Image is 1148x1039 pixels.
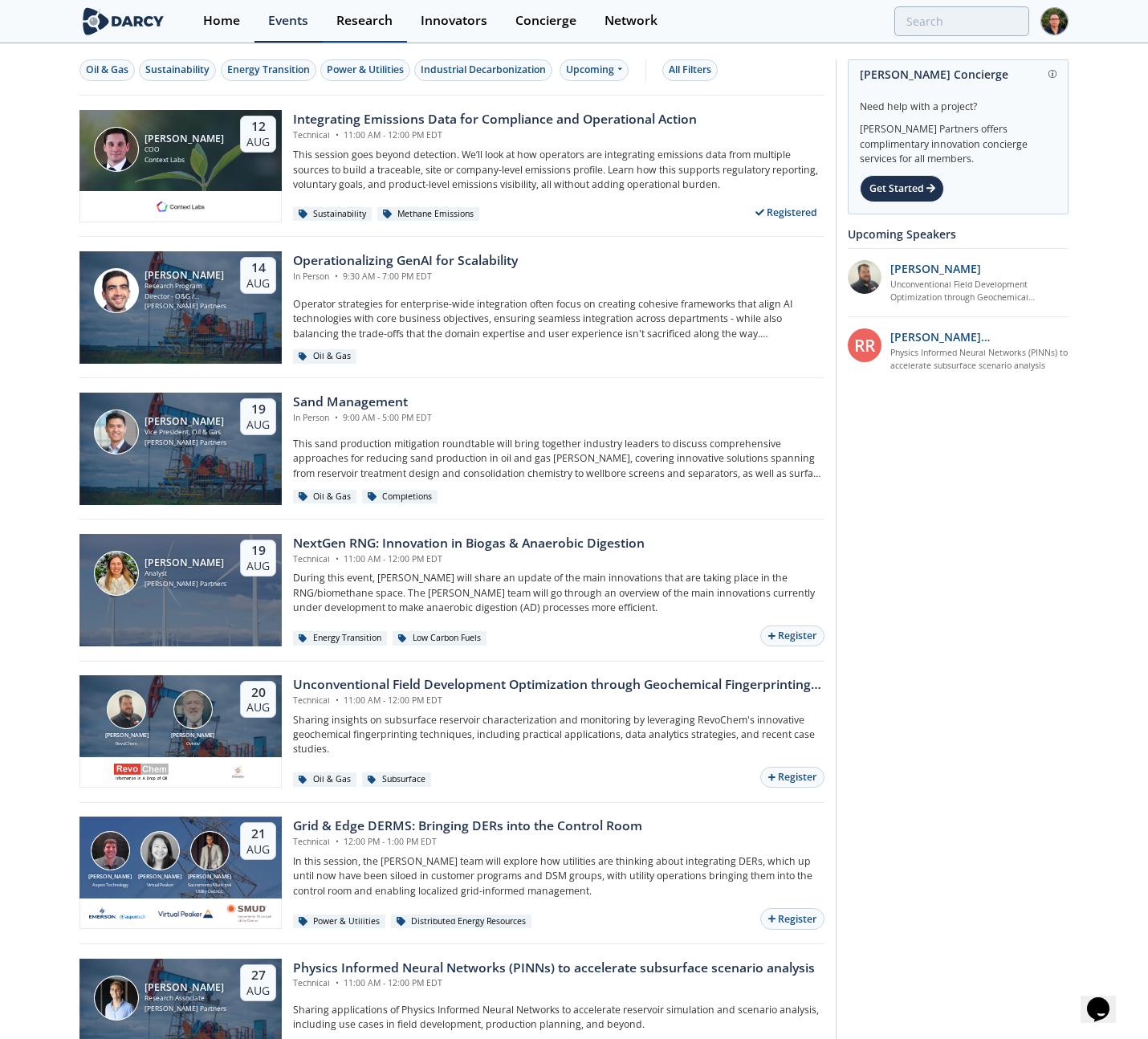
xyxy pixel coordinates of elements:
[293,977,815,990] div: Technical 11:00 AM - 12:00 PM EDT
[145,557,226,568] div: [PERSON_NAME]
[293,110,697,129] div: Integrating Emissions Data for Compliance and Operational Action
[377,207,479,222] div: Methane Emissions
[293,915,385,929] div: Power & Utilities
[332,977,341,988] span: •
[94,409,139,454] img: Ron Sasaki
[560,59,629,81] div: Upcoming
[246,984,270,998] div: Aug
[293,817,642,836] div: Grid & Edge DERMS: Bringing DERs into the Control Room
[860,114,1056,167] div: [PERSON_NAME] Partners offers complimentary innovation concierge services for all members.
[894,6,1029,36] input: Advanced Search
[145,579,226,589] div: [PERSON_NAME] Partners
[79,251,824,364] a: Sami Sultan [PERSON_NAME] Research Program Director - O&G / Sustainability [PERSON_NAME] Partners...
[140,831,180,870] img: Brenda Chew
[246,543,270,559] div: 19
[79,534,824,646] a: Catalina Zazkin [PERSON_NAME] Analyst [PERSON_NAME] Partners 19 Aug NextGen RNG: Innovation in Bi...
[246,418,270,432] div: Aug
[848,260,881,294] img: 2k2ez1SvSiOh3gKHmcgF
[848,328,881,362] div: RR
[890,328,1069,345] p: [PERSON_NAME] [PERSON_NAME]
[145,63,210,77] div: Sustainability
[246,559,270,573] div: Aug
[79,59,135,81] button: Oil & Gas
[327,63,404,77] div: Power & Utilities
[79,817,824,929] a: Jonathan Curtis [PERSON_NAME] Aspen Technology Brenda Chew [PERSON_NAME] Virtual Peaker Yevgeniy ...
[89,904,145,923] img: cb84fb6c-3603-43a1-87e3-48fd23fb317a
[153,197,209,216] img: 1682076415445-contextlabs.png
[293,675,824,695] div: Unconventional Field Development Optimization through Geochemical Fingerprinting Technology
[145,416,226,427] div: [PERSON_NAME]
[94,127,139,172] img: Nathan Brawn
[860,175,944,202] div: Get Started
[662,59,718,81] button: All Filters
[336,14,393,27] div: Research
[293,129,697,142] div: Technical 11:00 AM - 12:00 PM EDT
[391,915,531,929] div: Distributed Energy Resources
[332,271,340,282] span: •
[669,63,711,77] div: All Filters
[293,437,824,481] p: This sand production mitigation roundtable will bring together industry leaders to discuss compre...
[79,393,824,505] a: Ron Sasaki [PERSON_NAME] Vice President, Oil & Gas [PERSON_NAME] Partners 19 Aug Sand Management ...
[293,713,824,757] p: Sharing insights on subsurface reservoir characterization and monitoring by leveraging RevoChem's...
[293,349,356,364] div: Oil & Gas
[91,831,130,870] img: Jonathan Curtis
[393,631,486,646] div: Low Carbon Fuels
[362,772,431,787] div: Subsurface
[848,220,1069,248] div: Upcoming Speakers
[890,260,981,277] p: [PERSON_NAME]
[1081,975,1132,1023] iframe: chat widget
[139,59,216,81] button: Sustainability
[246,685,270,701] div: 20
[515,14,576,27] div: Concierge
[185,882,234,895] div: Sacramento Municipal Utility District.
[246,826,270,842] div: 21
[293,959,815,978] div: Physics Informed Neural Networks (PINNs) to accelerate subsurface scenario analysis
[168,731,218,740] div: [PERSON_NAME]
[332,553,341,564] span: •
[293,631,387,646] div: Energy Transition
[173,690,213,729] img: John Sinclair
[246,119,270,135] div: 12
[760,625,824,647] button: Register
[145,438,226,448] div: [PERSON_NAME] Partners
[760,908,824,930] button: Register
[227,63,310,77] div: Energy Transition
[890,279,1069,304] a: Unconventional Field Development Optimization through Geochemical Fingerprinting Technology
[190,831,230,870] img: Yevgeniy Postnov
[246,842,270,857] div: Aug
[145,301,226,312] div: [PERSON_NAME] Partners
[414,59,552,81] button: Industrial Decarbonization
[85,882,135,888] div: Aspen Technology
[293,772,356,787] div: Oil & Gas
[86,63,128,77] div: Oil & Gas
[145,1004,226,1014] div: [PERSON_NAME] Partners
[293,207,372,222] div: Sustainability
[362,490,438,504] div: Completions
[102,740,152,747] div: RevoChem
[79,110,824,222] a: Nathan Brawn [PERSON_NAME] COO Context Labs 12 Aug Integrating Emissions Data for Compliance and ...
[145,993,226,1004] div: Research Associate
[421,14,487,27] div: Innovators
[890,347,1069,373] a: Physics Informed Neural Networks (PINNs) to accelerate subsurface scenario analysis
[268,14,308,27] div: Events
[94,268,139,313] img: Sami Sultan
[79,675,824,788] a: Bob Aylsworth [PERSON_NAME] RevoChem John Sinclair [PERSON_NAME] Ovintiv 20 Aug Unconventional Fi...
[145,145,224,155] div: COO
[293,534,645,553] div: NextGen RNG: Innovation in Biogas & Anaerobic Digestion
[332,695,341,706] span: •
[421,63,546,77] div: Industrial Decarbonization
[145,270,226,281] div: [PERSON_NAME]
[293,553,645,566] div: Technical 11:00 AM - 12:00 PM EDT
[226,904,272,923] img: Smud.org.png
[229,763,249,782] img: ovintiv.com.png
[145,155,224,165] div: Context Labs
[246,700,270,715] div: Aug
[293,393,432,412] div: Sand Management
[332,129,341,141] span: •
[332,412,340,423] span: •
[246,260,270,276] div: 14
[293,854,824,898] p: In this session, the [PERSON_NAME] team will explore how utilities are thinking about integrating...
[135,873,185,882] div: [PERSON_NAME]
[79,7,167,35] img: logo-wide.svg
[246,401,270,418] div: 19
